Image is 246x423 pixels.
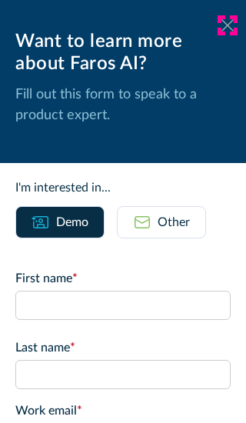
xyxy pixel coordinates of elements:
label: Work email [15,401,231,420]
div: Want to learn more about Faros AI? [15,31,231,75]
label: Last name [15,338,231,357]
div: I'm interested in... [15,178,231,197]
label: First name [15,269,231,288]
div: Demo [56,213,88,231]
div: Other [158,213,190,231]
p: Fill out this form to speak to a product expert. [15,85,231,126]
